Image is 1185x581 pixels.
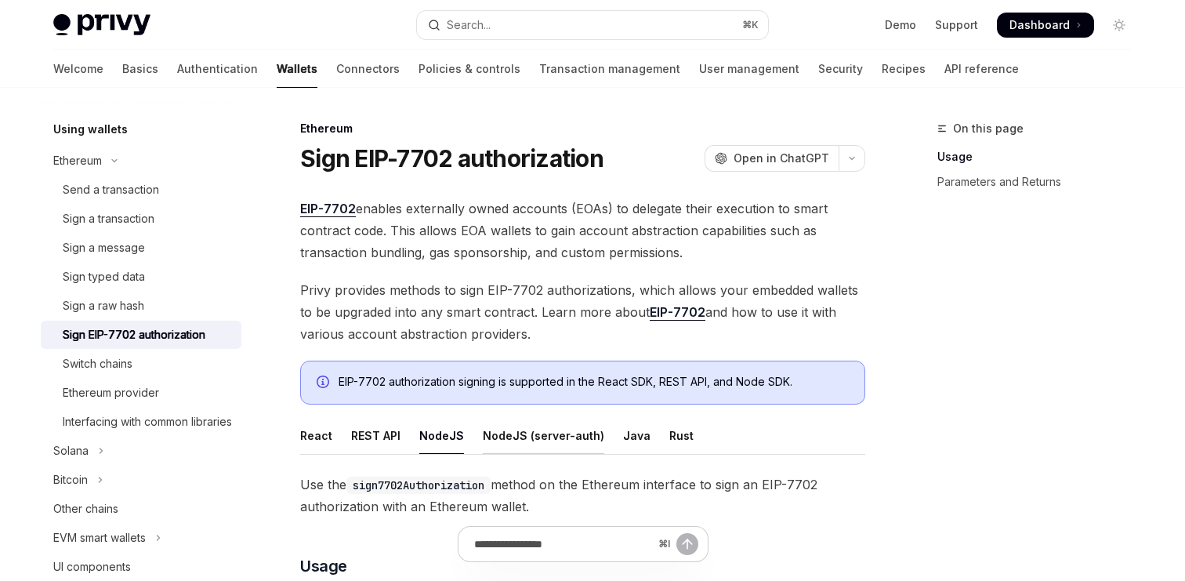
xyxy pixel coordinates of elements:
div: React [300,417,332,454]
button: Send message [676,533,698,555]
span: Dashboard [1009,17,1070,33]
a: Wallets [277,50,317,88]
a: Sign EIP-7702 authorization [41,321,241,349]
a: Sign a transaction [41,205,241,233]
div: Send a transaction [63,180,159,199]
div: Other chains [53,499,118,518]
div: REST API [351,417,400,454]
div: Rust [669,417,694,454]
a: EIP-7702 [300,201,356,217]
div: Sign a transaction [63,209,154,228]
span: ⌘ K [742,19,759,31]
a: Demo [885,17,916,33]
a: Ethereum provider [41,379,241,407]
a: Recipes [882,50,926,88]
a: Connectors [336,50,400,88]
a: EIP-7702 [650,304,705,321]
div: Solana [53,441,89,460]
div: Interfacing with common libraries [63,412,232,431]
button: Open in ChatGPT [705,145,839,172]
div: Sign a message [63,238,145,257]
div: Sign typed data [63,267,145,286]
a: Interfacing with common libraries [41,408,241,436]
a: Parameters and Returns [937,169,1144,194]
svg: Info [317,376,332,391]
span: enables externally owned accounts (EOAs) to delegate their execution to smart contract code. This... [300,198,865,263]
button: Open search [417,11,768,39]
div: NodeJS [419,417,464,454]
span: Open in ChatGPT [734,151,829,166]
div: Ethereum provider [63,383,159,402]
span: Use the method on the Ethereum interface to sign an EIP-7702 authorization with an Ethereum wallet. [300,474,865,517]
button: Toggle Bitcoin section [41,466,241,494]
div: Ethereum [53,151,102,170]
div: UI components [53,557,131,576]
a: Dashboard [997,13,1094,38]
a: Welcome [53,50,103,88]
a: Other chains [41,495,241,523]
a: Sign a raw hash [41,292,241,320]
div: Java [623,417,650,454]
div: Sign EIP-7702 authorization [63,325,205,344]
span: Privy provides methods to sign EIP-7702 authorizations, which allows your embedded wallets to be ... [300,279,865,345]
div: Sign a raw hash [63,296,144,315]
a: Basics [122,50,158,88]
div: Ethereum [300,121,865,136]
div: Bitcoin [53,470,88,489]
code: sign7702Authorization [346,477,491,494]
button: Toggle Solana section [41,437,241,465]
button: Toggle Ethereum section [41,147,241,175]
button: Toggle dark mode [1107,13,1132,38]
div: EVM smart wallets [53,528,146,547]
span: On this page [953,119,1024,138]
input: Ask a question... [474,527,652,561]
a: User management [699,50,799,88]
a: Send a transaction [41,176,241,204]
a: Usage [937,144,1144,169]
a: Security [818,50,863,88]
div: Switch chains [63,354,132,373]
a: Sign typed data [41,263,241,291]
a: Support [935,17,978,33]
a: Transaction management [539,50,680,88]
div: Search... [447,16,491,34]
a: Authentication [177,50,258,88]
h5: Using wallets [53,120,128,139]
h1: Sign EIP-7702 authorization [300,144,603,172]
a: Sign a message [41,234,241,262]
a: UI components [41,553,241,581]
a: Policies & controls [419,50,520,88]
img: light logo [53,14,150,36]
div: EIP-7702 authorization signing is supported in the React SDK, REST API, and Node SDK. [339,374,849,391]
a: API reference [944,50,1019,88]
button: Toggle EVM smart wallets section [41,524,241,552]
div: NodeJS (server-auth) [483,417,604,454]
a: Switch chains [41,350,241,378]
